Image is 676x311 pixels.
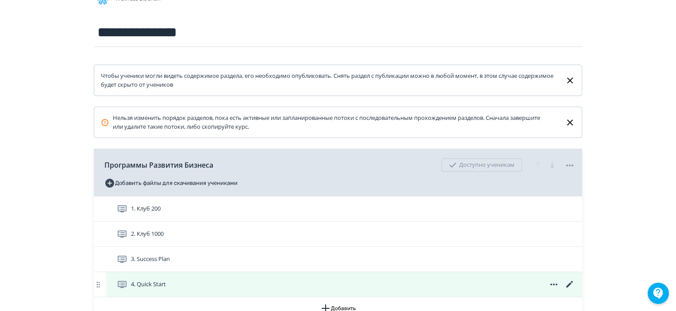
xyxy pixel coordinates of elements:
span: 2. Клуб 1000 [131,230,164,238]
span: 1. Клуб 200 [131,204,161,213]
div: Доступно ученикам [442,158,522,172]
div: 3. Success Plan [94,247,582,272]
span: Программы Развития Бизнеса [104,160,213,170]
span: 4. Quick Start [131,280,166,289]
span: 3. Success Plan [131,255,170,264]
div: 4. Quick Start [94,272,582,297]
div: 2. Клуб 1000 [94,222,582,247]
div: Нельзя изменить порядок разделов, пока есть активные или запланированные потоки с последовательны... [101,114,551,131]
div: Чтобы ученики могли видеть содержимое раздела, его необходимо опубликовать. Снять раздел с публик... [101,72,558,89]
button: Добавить файлы для скачивания учениками [104,176,238,190]
div: 1. Клуб 200 [94,196,582,222]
